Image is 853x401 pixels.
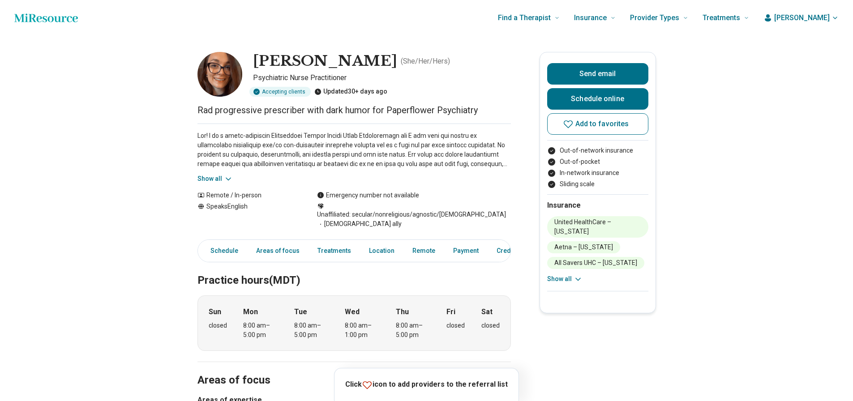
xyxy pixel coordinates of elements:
strong: Mon [243,307,258,317]
h2: Insurance [547,200,648,211]
button: [PERSON_NAME] [763,13,839,23]
button: Show all [197,174,233,183]
span: Insurance [574,12,607,24]
a: Schedule online [547,88,648,110]
li: United HealthCare – [US_STATE] [547,216,648,238]
a: Payment [448,242,484,260]
h1: [PERSON_NAME] [253,52,397,71]
li: Aetna – [US_STATE] [547,241,620,253]
strong: Tue [294,307,307,317]
li: Out-of-network insurance [547,146,648,155]
p: Psychiatric Nurse Practitioner [253,73,511,83]
p: Lor! I do s ametc-adipiscin Elitseddoei Tempor Incidi Utlab Etdoloremagn ali E adm veni qui nostr... [197,131,511,169]
a: Schedule [200,242,244,260]
li: All Savers UHC – [US_STATE] [547,257,644,269]
p: Click icon to add providers to the referral list [345,379,508,390]
a: Treatments [312,242,356,260]
div: Updated 30+ days ago [314,87,387,97]
button: Send email [547,63,648,85]
div: Remote / In-person [197,191,299,200]
div: closed [481,321,500,330]
span: Provider Types [630,12,679,24]
div: Emergency number not available [317,191,419,200]
p: Rad progressive prescriber with dark humor for Paperflower Psychiatry [197,104,511,116]
div: 8:00 am – 5:00 pm [396,321,430,340]
button: Add to favorites [547,113,648,135]
img: Tabitha Arey, Psychiatric Nurse Practitioner [197,52,242,97]
span: [PERSON_NAME] [774,13,830,23]
a: Remote [407,242,441,260]
div: 8:00 am – 1:00 pm [345,321,379,340]
a: Location [364,242,400,260]
div: Speaks English [197,202,299,229]
div: Accepting clients [249,87,311,97]
span: [DEMOGRAPHIC_DATA] ally [317,219,402,229]
p: ( She/Her/Hers ) [401,56,450,67]
a: Areas of focus [251,242,305,260]
li: Sliding scale [547,179,648,189]
strong: Fri [446,307,455,317]
div: closed [209,321,227,330]
span: Treatments [703,12,740,24]
span: Find a Therapist [498,12,551,24]
h2: Areas of focus [197,351,511,388]
span: Add to favorites [575,120,629,128]
strong: Sat [481,307,493,317]
ul: Payment options [547,146,648,189]
div: 8:00 am – 5:00 pm [243,321,278,340]
div: 8:00 am – 5:00 pm [294,321,329,340]
strong: Thu [396,307,409,317]
h2: Practice hours (MDT) [197,252,511,288]
li: Out-of-pocket [547,157,648,166]
strong: Wed [345,307,360,317]
button: Show all [547,274,583,284]
li: In-network insurance [547,168,648,178]
a: Credentials [491,242,536,260]
div: closed [446,321,465,330]
div: When does the program meet? [197,295,511,351]
span: Unaffiliated: secular/nonreligious/agnostic/[DEMOGRAPHIC_DATA] [317,210,506,219]
strong: Sun [209,307,221,317]
a: Home page [14,9,78,27]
